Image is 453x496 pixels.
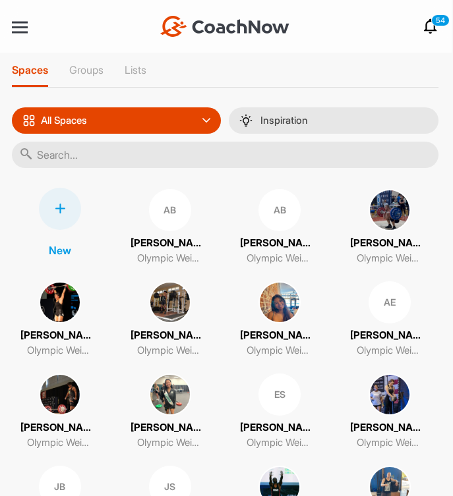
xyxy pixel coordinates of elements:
[22,114,36,127] img: icon
[149,189,191,231] div: AB
[131,420,210,435] p: [PERSON_NAME]
[69,63,104,76] p: Groups
[39,373,81,416] img: square_2bda94716e32ed5c4ce64ecd272f8042.jpg
[369,189,411,231] img: square_5a9090169eadc554c443cab7d53248ac.jpg
[49,242,71,258] p: New
[39,281,81,323] img: square_ed5d0fd56833d14e6c69dbb5aa9259b4.jpg
[149,373,191,416] img: square_b3352441b97a58acde0c1847f26489e6.jpg
[20,328,100,343] p: [PERSON_NAME]
[350,236,429,251] p: [PERSON_NAME]
[149,281,191,323] img: square_185f63103bb176d6f7482c015ce89c67.jpg
[121,280,218,359] a: [PERSON_NAME]Olympic Weightlifting
[12,280,109,359] a: [PERSON_NAME]Olympic Weightlifting
[247,343,313,358] p: Olympic Weightlifting
[125,63,146,76] p: Lists
[12,372,109,451] a: [PERSON_NAME]Olympic Weightlifting
[258,373,301,416] div: ES
[342,372,438,451] a: [PERSON_NAME]Olympic Weightlifting
[369,373,411,416] img: square_d2583049c3423539abe69a2ca1c39f08.jpg
[258,189,301,231] div: AB
[240,420,319,435] p: [PERSON_NAME]
[239,114,253,127] img: menuIcon
[357,251,423,266] p: Olympic Weightlifting
[137,343,203,358] p: Olympic Weightlifting
[27,435,93,451] p: Olympic Weightlifting
[350,420,429,435] p: [PERSON_NAME]
[431,14,450,26] p: 54
[231,188,328,267] a: AB[PERSON_NAME]Olympic Weightlifting
[350,328,429,343] p: [PERSON_NAME]
[160,16,289,37] img: CoachNow
[247,251,313,266] p: Olympic Weightlifting
[247,435,313,451] p: Olympic Weightlifting
[231,372,328,451] a: ES[PERSON_NAME]Olympic Weightlifting
[20,420,100,435] p: [PERSON_NAME]
[342,188,438,267] a: [PERSON_NAME]Olympic Weightlifting
[258,281,301,323] img: square_d6cda802327befa5283c2881bc4bdc68.jpg
[342,280,438,359] a: AE[PERSON_NAME]Olympic Weightlifting
[240,328,319,343] p: [PERSON_NAME]
[12,142,438,168] input: Search...
[357,435,423,451] p: Olympic Weightlifting
[369,281,411,323] div: AE
[131,328,210,343] p: [PERSON_NAME]
[41,115,87,126] p: All Spaces
[121,372,218,451] a: [PERSON_NAME]Olympic Weightlifting
[137,435,203,451] p: Olympic Weightlifting
[357,343,423,358] p: Olympic Weightlifting
[231,280,328,359] a: [PERSON_NAME]Olympic Weightlifting
[137,251,203,266] p: Olympic Weightlifting
[260,115,308,126] p: Inspiration
[12,63,48,76] p: Spaces
[27,343,93,358] p: Olympic Weightlifting
[121,188,218,267] a: AB[PERSON_NAME]Olympic Weightlifting
[240,236,319,251] p: [PERSON_NAME]
[131,236,210,251] p: [PERSON_NAME]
